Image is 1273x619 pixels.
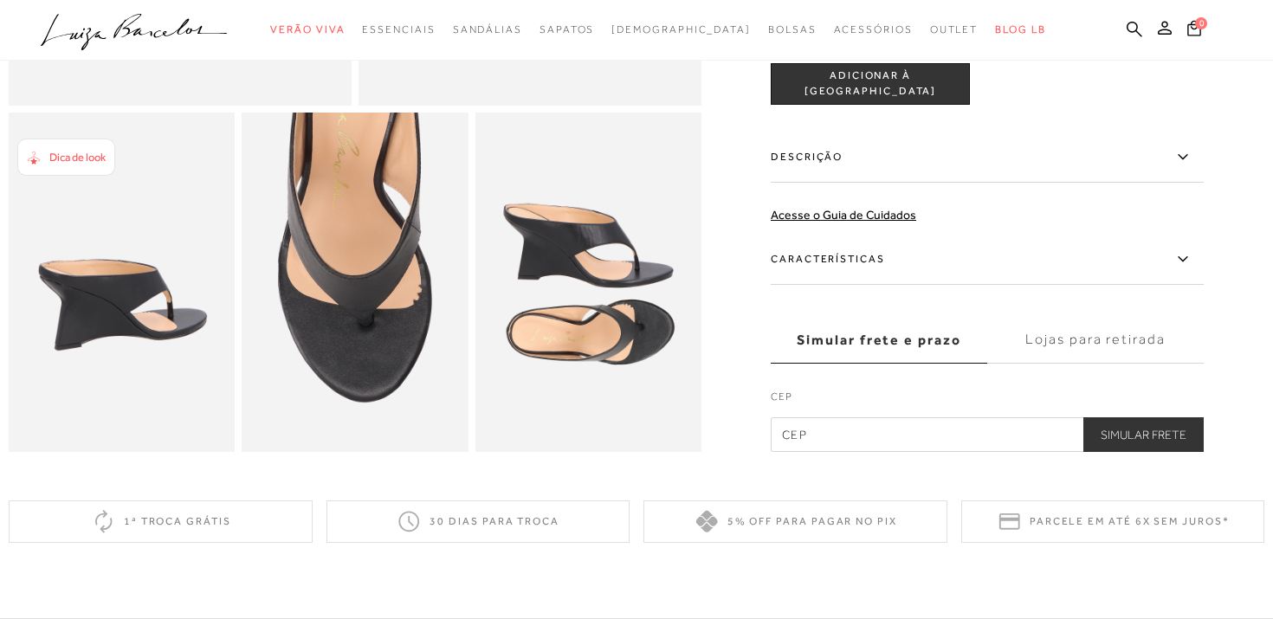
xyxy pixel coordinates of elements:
a: Acesse o Guia de Cuidados [771,208,916,222]
span: [DEMOGRAPHIC_DATA] [611,23,751,35]
span: ADICIONAR À [GEOGRAPHIC_DATA] [772,69,969,100]
label: Descrição [771,132,1204,183]
span: Dica de look [49,151,106,164]
input: CEP [771,417,1204,452]
label: Características [771,235,1204,285]
div: 1ª troca grátis [9,500,313,543]
span: 0 [1195,17,1207,29]
span: Bolsas [768,23,817,35]
img: image [242,113,468,452]
a: categoryNavScreenReaderText [453,14,522,46]
img: image [9,113,235,452]
div: Parcele em até 6x sem juros* [961,500,1265,543]
a: categoryNavScreenReaderText [362,14,435,46]
div: 30 dias para troca [326,500,630,543]
div: 5% off para pagar no PIX [643,500,947,543]
a: categoryNavScreenReaderText [930,14,979,46]
button: Simular Frete [1083,417,1204,452]
a: categoryNavScreenReaderText [270,14,345,46]
a: noSubCategoriesText [611,14,751,46]
a: BLOG LB [995,14,1045,46]
button: 0 [1182,19,1206,42]
span: Sandálias [453,23,522,35]
span: Acessórios [834,23,913,35]
span: Verão Viva [270,23,345,35]
label: Lojas para retirada [987,317,1204,364]
a: categoryNavScreenReaderText [540,14,594,46]
span: Essenciais [362,23,435,35]
span: BLOG LB [995,23,1045,35]
label: CEP [771,389,1204,413]
span: Sapatos [540,23,594,35]
label: Simular frete e prazo [771,317,987,364]
span: Outlet [930,23,979,35]
a: categoryNavScreenReaderText [768,14,817,46]
button: ADICIONAR À [GEOGRAPHIC_DATA] [771,63,970,105]
img: image [475,113,701,452]
a: categoryNavScreenReaderText [834,14,913,46]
